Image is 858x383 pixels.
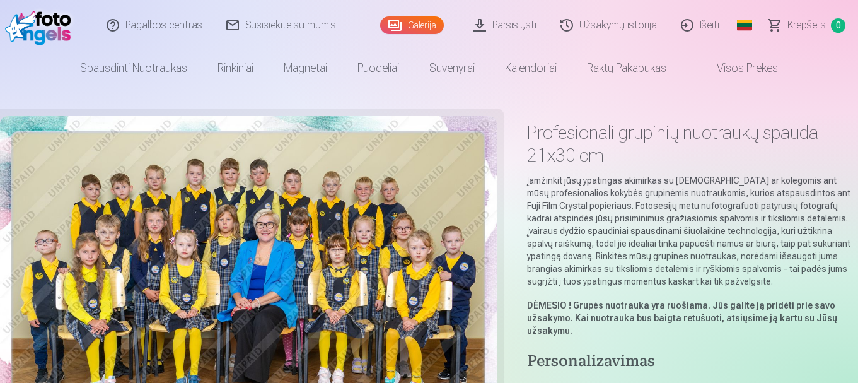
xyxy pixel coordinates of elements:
[787,18,826,33] span: Krepšelis
[380,16,444,34] a: Galerija
[681,50,793,86] a: Visos prekės
[831,18,845,33] span: 0
[572,50,681,86] a: Raktų pakabukas
[527,300,571,310] strong: DĖMESIO !
[5,5,78,45] img: /fa2
[65,50,202,86] a: Spausdinti nuotraukas
[414,50,490,86] a: Suvenyrai
[527,174,858,288] p: Įamžinkit jūsų ypatingas akimirkas su [DEMOGRAPHIC_DATA] ar kolegomis ant mūsų profesionalios kok...
[527,352,858,372] h4: Personalizavimas
[527,121,858,167] h1: Profesionali grupinių nuotraukų spauda 21x30 cm
[342,50,414,86] a: Puodeliai
[202,50,269,86] a: Rinkiniai
[269,50,342,86] a: Magnetai
[527,300,837,336] strong: Grupės nuotrauka yra ruošiama. Jūs galite ją pridėti prie savo užsakymo. Kai nuotrauka bus baigta...
[490,50,572,86] a: Kalendoriai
